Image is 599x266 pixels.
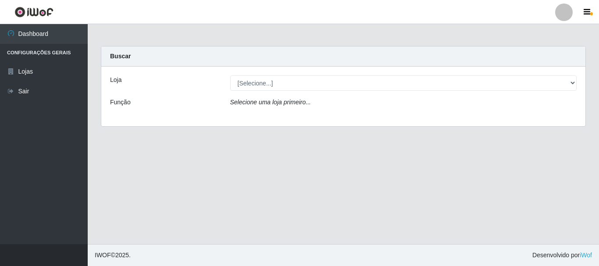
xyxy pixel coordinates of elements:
label: Loja [110,75,121,85]
strong: Buscar [110,53,131,60]
img: CoreUI Logo [14,7,53,18]
i: Selecione uma loja primeiro... [230,99,311,106]
a: iWof [580,252,592,259]
span: © 2025 . [95,251,131,260]
label: Função [110,98,131,107]
span: Desenvolvido por [532,251,592,260]
span: IWOF [95,252,111,259]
